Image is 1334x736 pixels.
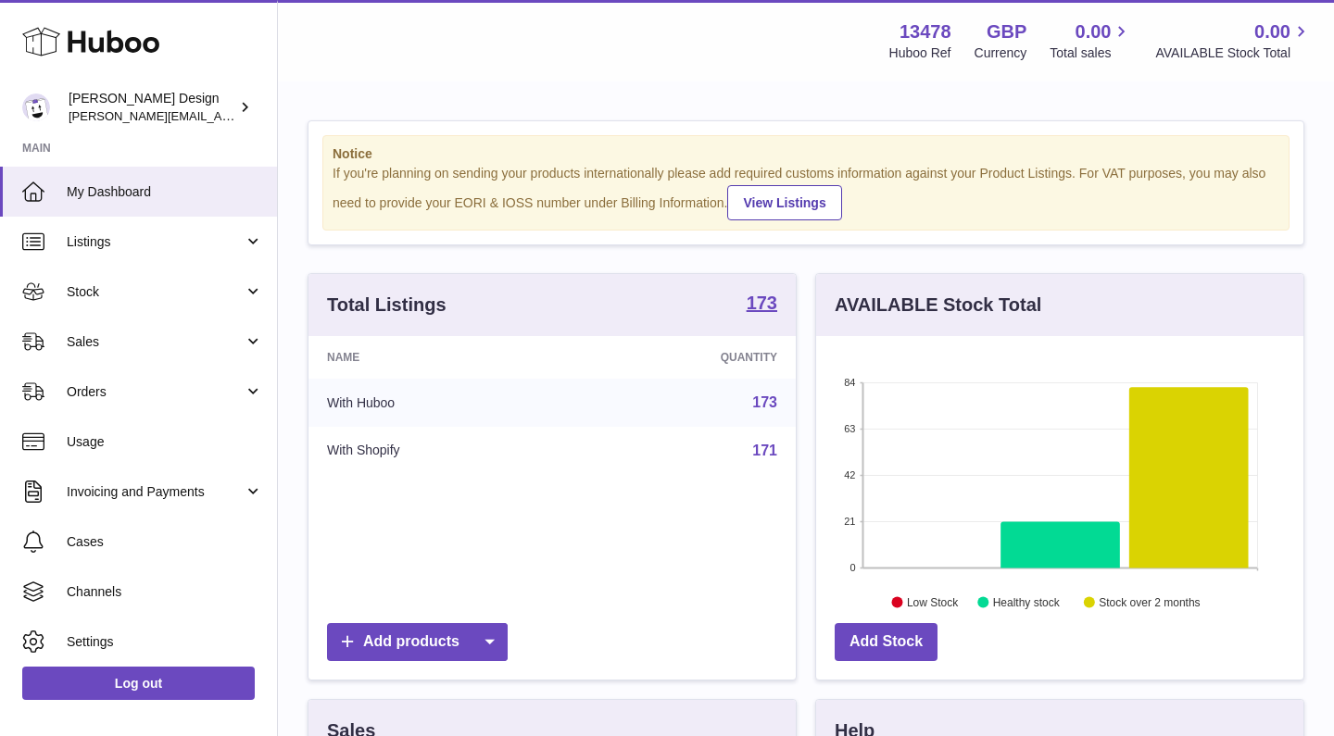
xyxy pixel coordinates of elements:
[1050,19,1132,62] a: 0.00 Total sales
[849,562,855,573] text: 0
[975,44,1027,62] div: Currency
[308,427,572,475] td: With Shopify
[69,108,471,123] span: [PERSON_NAME][EMAIL_ADDRESS][PERSON_NAME][DOMAIN_NAME]
[844,377,855,388] text: 84
[67,483,244,501] span: Invoicing and Payments
[69,90,235,125] div: [PERSON_NAME] Design
[727,185,841,220] a: View Listings
[752,394,777,410] a: 173
[889,44,951,62] div: Huboo Ref
[308,336,572,379] th: Name
[835,623,938,661] a: Add Stock
[1155,44,1312,62] span: AVAILABLE Stock Total
[1155,19,1312,62] a: 0.00 AVAILABLE Stock Total
[907,595,959,608] text: Low Stock
[752,443,777,458] a: 171
[993,595,1061,608] text: Healthy stock
[1099,595,1200,608] text: Stock over 2 months
[987,19,1026,44] strong: GBP
[22,94,50,121] img: madeleine.mcindoe@gmail.com
[835,293,1041,318] h3: AVAILABLE Stock Total
[327,623,508,661] a: Add products
[67,183,263,201] span: My Dashboard
[67,533,263,551] span: Cases
[844,516,855,527] text: 21
[67,233,244,251] span: Listings
[572,336,796,379] th: Quantity
[747,293,777,312] strong: 173
[900,19,951,44] strong: 13478
[67,333,244,351] span: Sales
[67,283,244,301] span: Stock
[747,293,777,316] a: 173
[327,293,447,318] h3: Total Listings
[308,379,572,427] td: With Huboo
[22,667,255,700] a: Log out
[67,583,263,601] span: Channels
[844,469,855,480] text: 42
[1076,19,1112,44] span: 0.00
[844,423,855,434] text: 63
[1050,44,1132,62] span: Total sales
[67,383,244,401] span: Orders
[333,165,1279,220] div: If you're planning on sending your products internationally please add required customs informati...
[67,433,263,451] span: Usage
[67,633,263,651] span: Settings
[333,145,1279,163] strong: Notice
[1254,19,1290,44] span: 0.00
